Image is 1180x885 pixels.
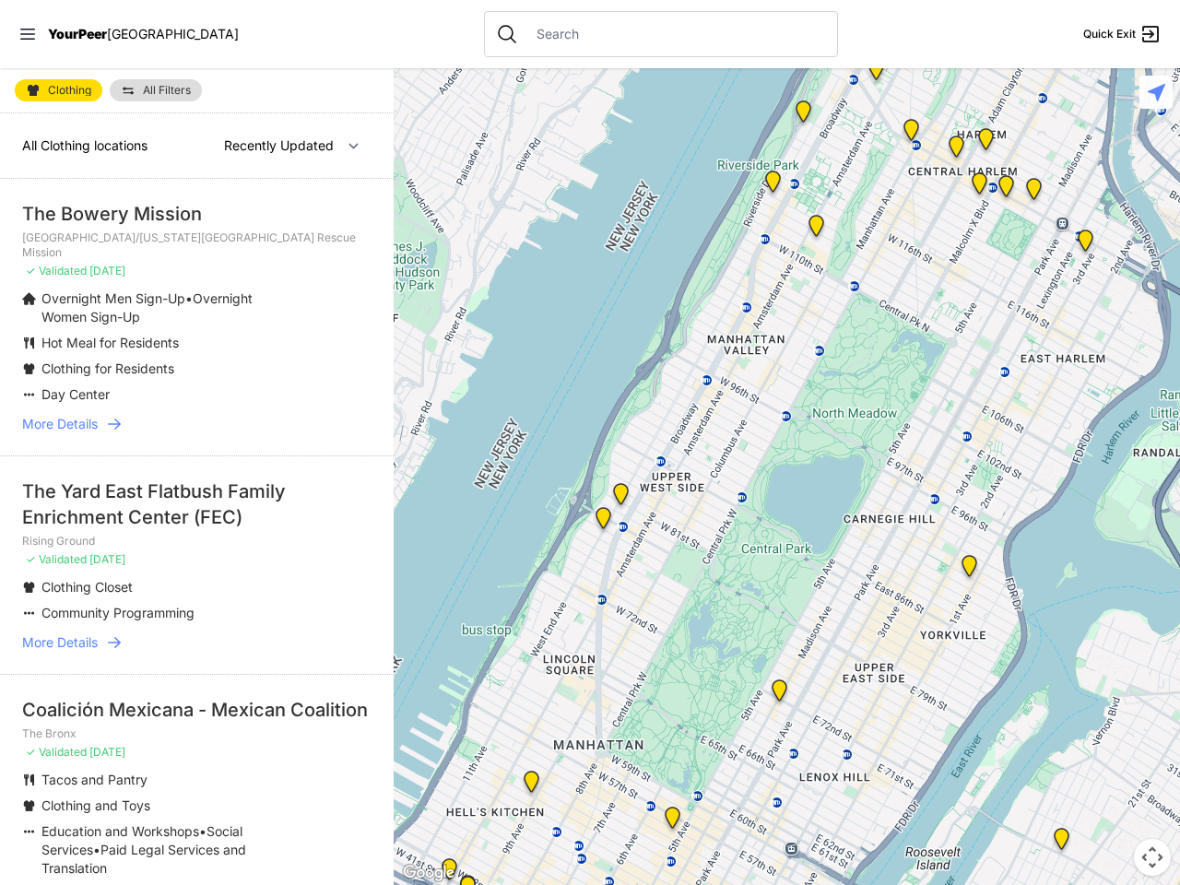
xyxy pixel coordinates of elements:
a: Quick Exit [1083,23,1162,45]
div: East Harlem [1022,178,1045,207]
span: More Details [22,633,98,652]
span: Tacos and Pantry [41,772,147,787]
span: • [185,290,193,306]
span: • [93,842,100,857]
div: Avenue Church [958,555,981,584]
div: Pathways Adult Drop-In Program [609,483,632,513]
p: The Bronx [22,726,372,741]
span: [DATE] [89,745,125,759]
div: 9th Avenue Drop-in Center [520,771,543,800]
span: All Filters [143,85,191,96]
div: Manhattan [995,175,1018,205]
span: [DATE] [89,552,125,566]
span: Day Center [41,386,110,402]
div: The Yard East Flatbush Family Enrichment Center (FEC) [22,478,372,530]
span: Clothing [48,85,91,96]
p: Rising Ground [22,534,372,549]
span: ✓ Validated [26,264,87,277]
span: All Clothing locations [22,137,147,153]
span: ✓ Validated [26,552,87,566]
div: Coalición Mexicana - Mexican Coalition [22,697,372,723]
input: Search [525,25,826,43]
span: Overnight Men Sign-Up [41,290,185,306]
span: • [199,823,206,839]
div: The Bowery Mission [22,201,372,227]
div: The PILLARS – Holistic Recovery Support [900,119,923,148]
div: Main Location [1074,230,1097,259]
button: Map camera controls [1134,839,1171,876]
div: Manhattan [792,100,815,130]
span: More Details [22,415,98,433]
span: Paid Legal Services and Translation [41,842,246,876]
a: More Details [22,415,372,433]
a: Open this area in Google Maps (opens a new window) [398,861,459,885]
a: More Details [22,633,372,652]
span: Community Programming [41,605,195,620]
span: Quick Exit [1083,27,1136,41]
span: ✓ Validated [26,745,87,759]
span: [GEOGRAPHIC_DATA] [107,26,239,41]
a: Clothing [15,79,102,101]
span: Clothing and Toys [41,797,150,813]
img: Google [398,861,459,885]
span: Clothing for Residents [41,360,174,376]
span: [DATE] [89,264,125,277]
div: Ford Hall [761,171,785,200]
span: YourPeer [48,26,107,41]
a: YourPeer[GEOGRAPHIC_DATA] [48,29,239,40]
p: [GEOGRAPHIC_DATA]/[US_STATE][GEOGRAPHIC_DATA] Rescue Mission [22,230,372,260]
div: The Cathedral Church of St. John the Divine [805,215,828,244]
div: Manhattan [974,128,997,158]
a: All Filters [110,79,202,101]
span: Hot Meal for Residents [41,335,179,350]
div: Fancy Thrift Shop [1050,828,1073,857]
span: Clothing Closet [41,579,133,595]
div: Manhattan [768,679,791,709]
div: Uptown/Harlem DYCD Youth Drop-in Center [945,136,968,165]
span: Education and Workshops [41,823,199,839]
